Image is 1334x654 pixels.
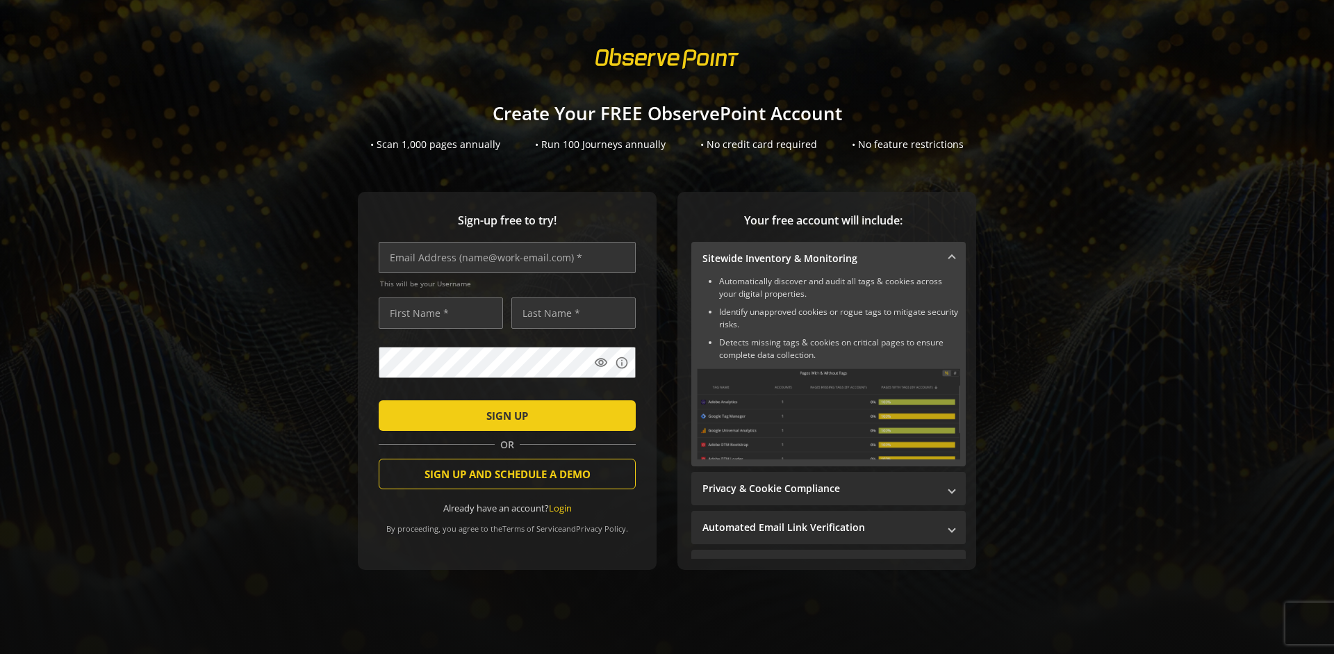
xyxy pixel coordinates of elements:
[380,279,636,288] span: This will be your Username
[511,297,636,329] input: Last Name *
[495,438,520,452] span: OR
[486,403,528,428] span: SIGN UP
[379,213,636,229] span: Sign-up free to try!
[700,138,817,152] div: • No credit card required
[702,482,938,496] mat-panel-title: Privacy & Cookie Compliance
[691,511,966,544] mat-expansion-panel-header: Automated Email Link Verification
[691,275,966,466] div: Sitewide Inventory & Monitoring
[502,523,562,534] a: Terms of Service
[697,368,960,459] img: Sitewide Inventory & Monitoring
[379,297,503,329] input: First Name *
[370,138,500,152] div: • Scan 1,000 pages annually
[691,472,966,505] mat-expansion-panel-header: Privacy & Cookie Compliance
[615,356,629,370] mat-icon: info
[535,138,666,152] div: • Run 100 Journeys annually
[852,138,964,152] div: • No feature restrictions
[425,461,591,487] span: SIGN UP AND SCHEDULE A DEMO
[379,459,636,489] button: SIGN UP AND SCHEDULE A DEMO
[379,502,636,515] div: Already have an account?
[379,514,636,534] div: By proceeding, you agree to the and .
[691,550,966,583] mat-expansion-panel-header: Performance Monitoring with Web Vitals
[702,521,938,534] mat-panel-title: Automated Email Link Verification
[691,242,966,275] mat-expansion-panel-header: Sitewide Inventory & Monitoring
[594,356,608,370] mat-icon: visibility
[549,502,572,514] a: Login
[691,213,955,229] span: Your free account will include:
[576,523,626,534] a: Privacy Policy
[719,306,960,331] li: Identify unapproved cookies or rogue tags to mitigate security risks.
[702,252,938,265] mat-panel-title: Sitewide Inventory & Monitoring
[719,275,960,300] li: Automatically discover and audit all tags & cookies across your digital properties.
[379,242,636,273] input: Email Address (name@work-email.com) *
[379,400,636,431] button: SIGN UP
[719,336,960,361] li: Detects missing tags & cookies on critical pages to ensure complete data collection.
